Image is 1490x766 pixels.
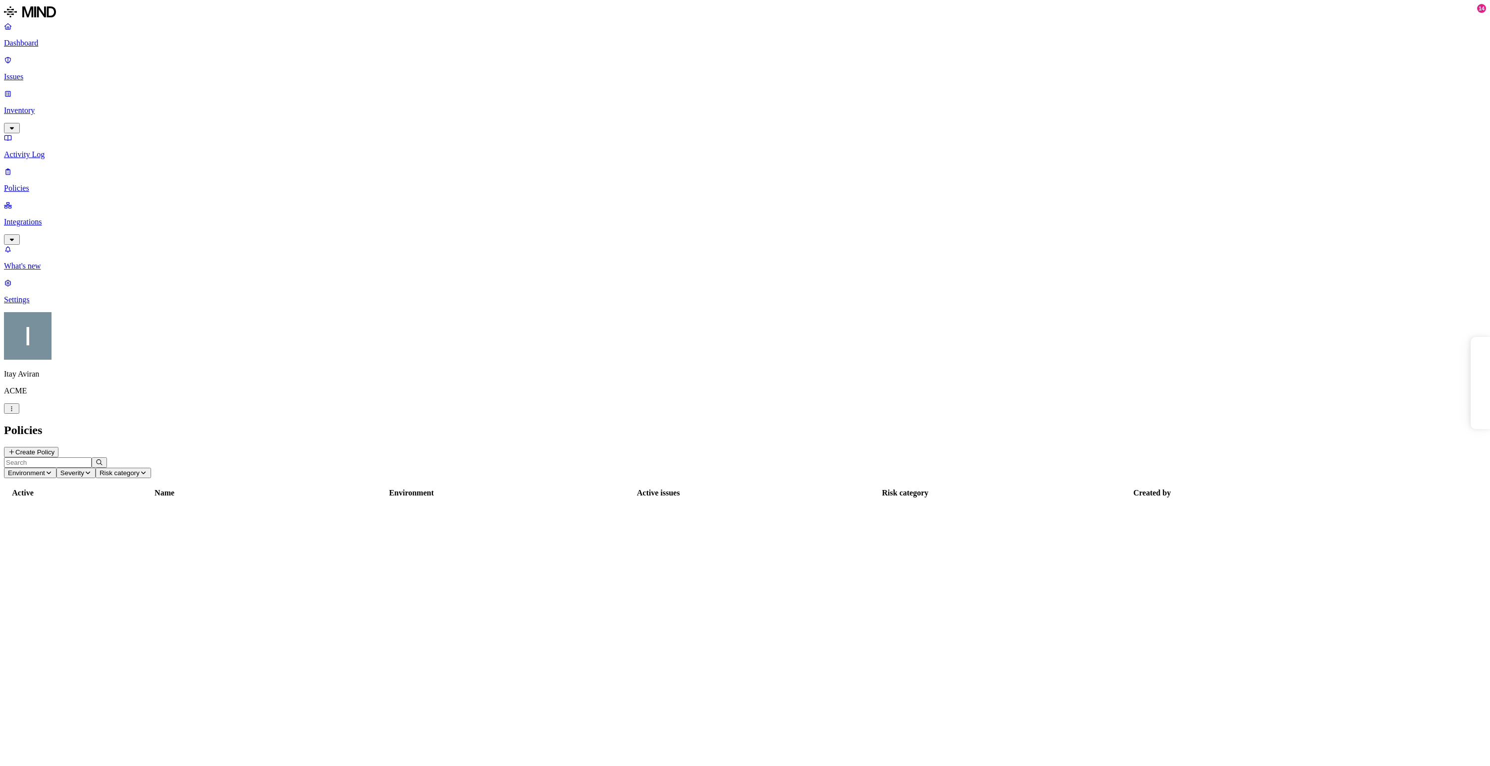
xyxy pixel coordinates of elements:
[4,278,1486,304] a: Settings
[4,424,1486,437] h2: Policies
[4,167,1486,193] a: Policies
[4,150,1486,159] p: Activity Log
[42,489,287,497] div: Name
[4,295,1486,304] p: Settings
[4,262,1486,271] p: What's new
[4,457,92,468] input: Search
[4,4,56,20] img: MIND
[100,469,140,477] span: Risk category
[4,218,1486,226] p: Integrations
[4,22,1486,48] a: Dashboard
[5,489,40,497] div: Active
[4,312,52,360] img: Itay Aviran
[1477,4,1486,13] div: 14
[4,201,1486,243] a: Integrations
[4,106,1486,115] p: Inventory
[4,184,1486,193] p: Policies
[4,89,1486,132] a: Inventory
[536,489,781,497] div: Active issues
[4,245,1486,271] a: What's new
[289,489,534,497] div: Environment
[4,386,1486,395] p: ACME
[4,72,1486,81] p: Issues
[1030,489,1275,497] div: Created by
[4,39,1486,48] p: Dashboard
[4,4,1486,22] a: MIND
[4,133,1486,159] a: Activity Log
[4,447,58,457] button: Create Policy
[4,55,1486,81] a: Issues
[8,469,45,477] span: Environment
[60,469,84,477] span: Severity
[783,489,1027,497] div: Risk category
